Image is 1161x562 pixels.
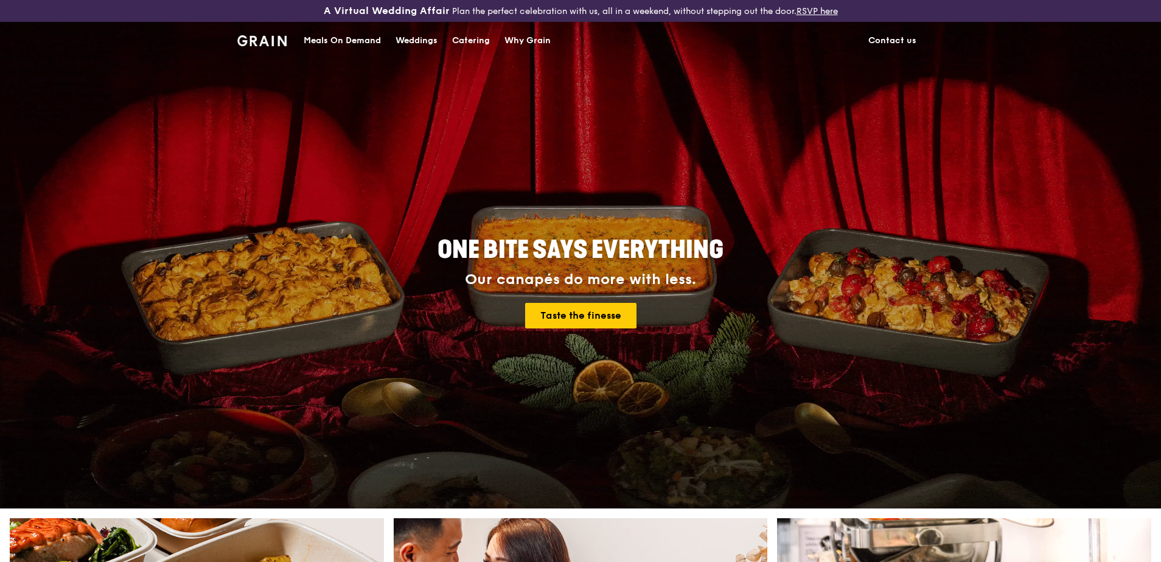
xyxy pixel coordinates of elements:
img: Grain [237,35,287,46]
a: Weddings [388,23,445,59]
div: Meals On Demand [304,23,381,59]
h3: A Virtual Wedding Affair [324,5,450,17]
a: Taste the finesse [525,303,636,328]
a: Catering [445,23,497,59]
div: Why Grain [504,23,551,59]
a: Why Grain [497,23,558,59]
a: Contact us [861,23,924,59]
a: GrainGrain [237,21,287,58]
div: Weddings [396,23,438,59]
div: Our canapés do more with less. [361,271,800,288]
div: Catering [452,23,490,59]
span: ONE BITE SAYS EVERYTHING [438,235,723,265]
div: Plan the perfect celebration with us, all in a weekend, without stepping out the door. [230,5,931,17]
a: RSVP here [797,6,838,16]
